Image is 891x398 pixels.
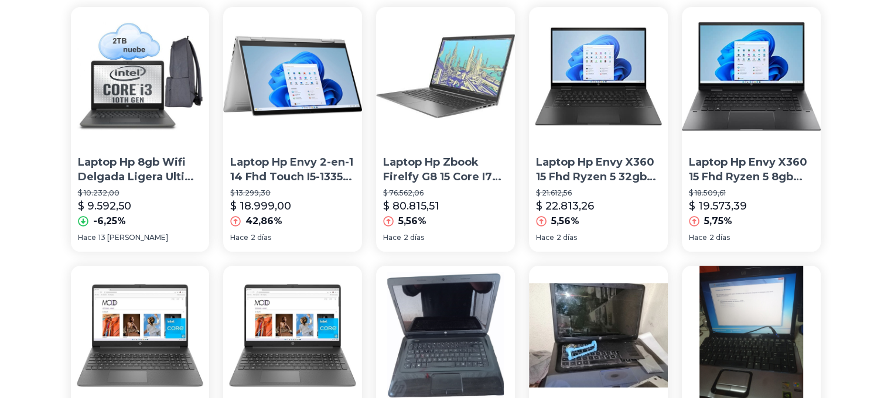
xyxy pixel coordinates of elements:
[93,214,126,228] p: -6,25%
[376,7,515,146] img: Laptop Hp Zbook Firelfy G8 15 Core I7 16gb Ram 512gb Ssd
[682,7,821,146] img: Laptop Hp Envy X360 15 Fhd Ryzen 5 8gb Ram 256gb Ssd
[689,155,814,184] p: Laptop Hp Envy X360 15 Fhd Ryzen 5 8gb Ram 256gb Ssd
[689,188,814,198] p: $ 18.509,61
[682,7,821,252] a: Laptop Hp Envy X360 15 Fhd Ryzen 5 8gb Ram 256gb SsdLaptop Hp Envy X360 15 Fhd Ryzen 5 8gb Ram 25...
[230,198,291,214] p: $ 18.999,00
[245,214,282,228] p: 42,86%
[557,233,577,242] span: 2 días
[383,155,508,184] p: Laptop Hp Zbook Firelfy G8 15 Core I7 16gb Ram 512gb Ssd
[709,233,730,242] span: 2 días
[251,233,271,242] span: 2 días
[689,198,747,214] p: $ 19.573,39
[230,233,248,242] span: Hace
[383,233,401,242] span: Hace
[704,214,732,228] p: 5,75%
[529,7,668,146] img: Laptop Hp Envy X360 15 Fhd Ryzen 5 32gb Ram 512gb Ssd
[689,233,707,242] span: Hace
[398,214,426,228] p: 5,56%
[529,7,668,252] a: Laptop Hp Envy X360 15 Fhd Ryzen 5 32gb Ram 512gb SsdLaptop Hp Envy X360 15 Fhd Ryzen 5 32gb Ram ...
[230,188,355,198] p: $ 13.299,30
[383,188,508,198] p: $ 76.562,06
[536,233,554,242] span: Hace
[78,198,131,214] p: $ 9.592,50
[98,233,168,242] span: 13 [PERSON_NAME]
[536,188,661,198] p: $ 21.612,56
[78,155,203,184] p: Laptop Hp 8gb Wifi Delgada Ligera Ultima Generación Notebook Desc Especial
[78,188,203,198] p: $ 10.232,00
[230,155,355,184] p: Laptop Hp Envy 2-en-1 14 Fhd Touch I5-1335u 8gb Ram 512gb
[551,214,579,228] p: 5,56%
[71,7,210,252] a: Laptop Hp 8gb Wifi Delgada Ligera Ultima Generación Notebook Desc EspecialLaptop Hp 8gb Wifi Delg...
[404,233,424,242] span: 2 días
[78,233,96,242] span: Hace
[376,7,515,252] a: Laptop Hp Zbook Firelfy G8 15 Core I7 16gb Ram 512gb SsdLaptop Hp Zbook Firelfy G8 15 Core I7 16g...
[536,155,661,184] p: Laptop Hp Envy X360 15 Fhd Ryzen 5 32gb Ram 512gb Ssd
[383,198,439,214] p: $ 80.815,51
[223,7,362,146] img: Laptop Hp Envy 2-en-1 14 Fhd Touch I5-1335u 8gb Ram 512gb
[71,7,210,146] img: Laptop Hp 8gb Wifi Delgada Ligera Ultima Generación Notebook Desc Especial
[223,7,362,252] a: Laptop Hp Envy 2-en-1 14 Fhd Touch I5-1335u 8gb Ram 512gbLaptop Hp Envy 2-en-1 14 Fhd Touch I5-13...
[536,198,594,214] p: $ 22.813,26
